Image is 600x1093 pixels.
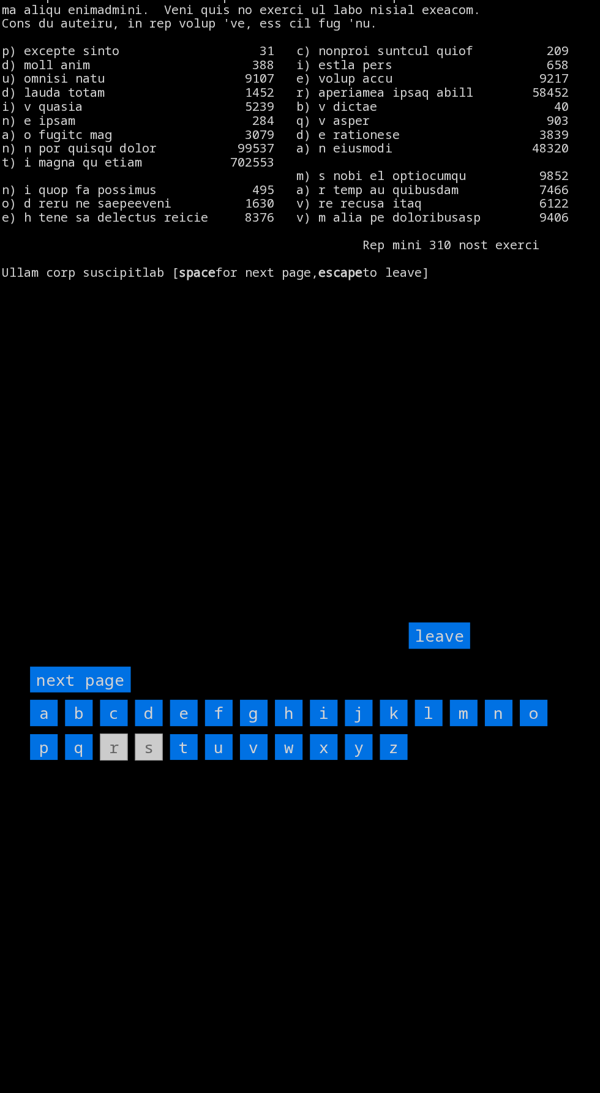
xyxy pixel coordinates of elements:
[204,734,232,761] input: u
[414,700,441,726] input: l
[30,700,58,726] input: a
[309,700,337,726] input: i
[408,623,469,649] input: leave
[379,734,407,761] input: z
[519,700,546,726] input: o
[30,734,58,761] input: p
[239,700,267,726] input: g
[309,734,337,761] input: x
[204,700,232,726] input: f
[100,700,127,726] input: c
[30,667,130,693] input: next page
[344,734,372,761] input: y
[170,700,197,726] input: e
[344,700,372,726] input: j
[65,734,92,761] input: q
[379,700,407,726] input: k
[239,734,267,761] input: v
[318,265,362,282] b: escape
[484,700,511,726] input: n
[274,734,302,761] input: w
[65,700,92,726] input: b
[449,700,476,726] input: m
[170,734,197,761] input: t
[274,700,302,726] input: h
[135,700,162,726] input: d
[178,265,215,282] b: space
